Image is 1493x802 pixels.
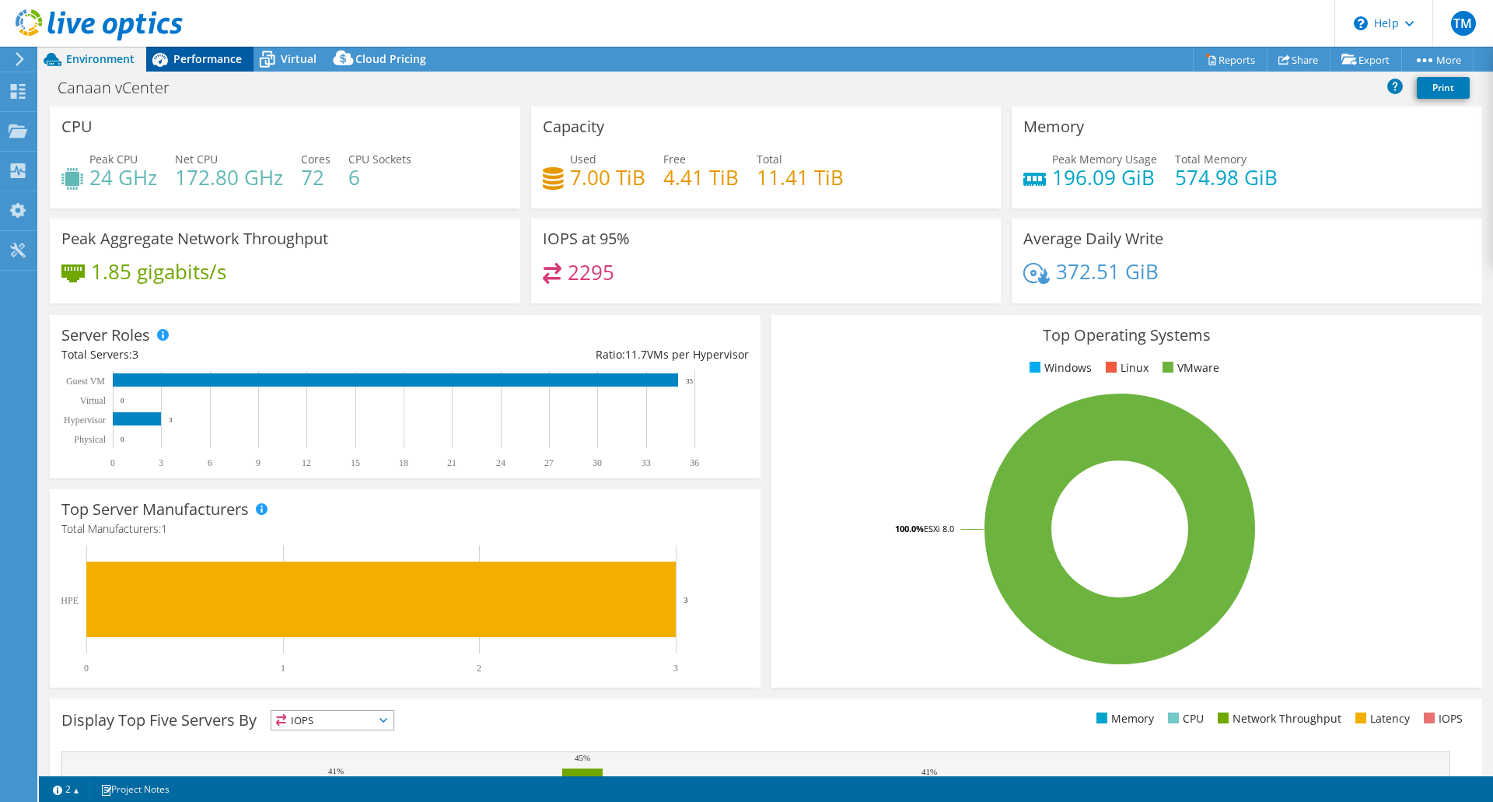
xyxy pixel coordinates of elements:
[61,346,405,363] div: Total Servers:
[1193,47,1267,72] a: Reports
[570,152,596,166] span: Used
[61,230,328,247] h3: Peak Aggregate Network Throughput
[1026,359,1092,376] li: Windows
[1175,152,1246,166] span: Total Memory
[570,169,645,186] h4: 7.00 TiB
[161,521,167,536] span: 1
[208,457,212,468] text: 6
[783,327,1470,344] h3: Top Operating Systems
[110,457,115,468] text: 0
[399,457,408,468] text: 18
[593,457,602,468] text: 30
[89,169,157,186] h4: 24 GHz
[281,663,285,674] text: 1
[84,663,89,674] text: 0
[921,767,937,776] text: 41%
[132,347,138,362] span: 3
[61,595,79,606] text: HPE
[543,118,604,135] h3: Capacity
[568,264,614,281] h4: 2295
[1175,169,1278,186] h4: 574.98 GiB
[80,395,107,406] text: Virtual
[61,520,749,538] h4: Total Manufacturers:
[64,415,106,426] text: Hypervisor
[496,457,505,468] text: 24
[175,152,218,166] span: Net CPU
[757,169,844,186] h4: 11.41 TiB
[66,376,105,387] text: Guest VM
[1164,710,1204,727] li: CPU
[1354,16,1368,30] svg: \n
[447,457,456,468] text: 21
[301,169,330,186] h4: 72
[1401,47,1474,72] a: More
[924,523,954,534] tspan: ESXi 8.0
[895,523,924,534] tspan: 100.0%
[61,118,93,135] h3: CPU
[1330,47,1402,72] a: Export
[175,169,283,186] h4: 172.80 GHz
[121,397,124,405] text: 0
[663,152,686,166] span: Free
[61,501,249,518] h3: Top Server Manufacturers
[1102,359,1149,376] li: Linux
[121,436,124,443] text: 0
[348,152,411,166] span: CPU Sockets
[684,595,688,604] text: 3
[61,327,150,344] h3: Server Roles
[625,347,647,362] span: 11.7
[301,152,330,166] span: Cores
[1052,169,1157,186] h4: 196.09 GiB
[256,457,260,468] text: 9
[1023,118,1084,135] h3: Memory
[302,457,311,468] text: 12
[1052,152,1157,166] span: Peak Memory Usage
[351,457,360,468] text: 15
[757,152,782,166] span: Total
[1056,263,1159,280] h4: 372.51 GiB
[663,169,739,186] h4: 4.41 TiB
[642,457,651,468] text: 33
[1451,11,1476,36] span: TM
[348,169,411,186] h4: 6
[89,152,138,166] span: Peak CPU
[173,51,242,66] span: Performance
[355,51,426,66] span: Cloud Pricing
[405,346,749,363] div: Ratio: VMs per Hypervisor
[686,377,694,385] text: 35
[51,79,194,96] h1: Canaan vCenter
[42,779,90,799] a: 2
[543,230,630,247] h3: IOPS at 95%
[169,416,173,424] text: 3
[1023,230,1163,247] h3: Average Daily Write
[328,766,344,776] text: 41%
[66,51,135,66] span: Environment
[1417,77,1470,99] a: Print
[575,753,590,762] text: 45%
[1159,359,1219,376] li: VMware
[1351,710,1410,727] li: Latency
[477,663,481,674] text: 2
[89,779,180,799] a: Project Notes
[91,263,226,280] h4: 1.85 gigabits/s
[271,711,393,730] span: IOPS
[544,457,554,468] text: 27
[673,663,678,674] text: 3
[690,457,699,468] text: 36
[1214,710,1341,727] li: Network Throughput
[1420,710,1463,727] li: IOPS
[159,457,163,468] text: 3
[1267,47,1330,72] a: Share
[1093,710,1154,727] li: Memory
[74,434,106,445] text: Physical
[281,51,316,66] span: Virtual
